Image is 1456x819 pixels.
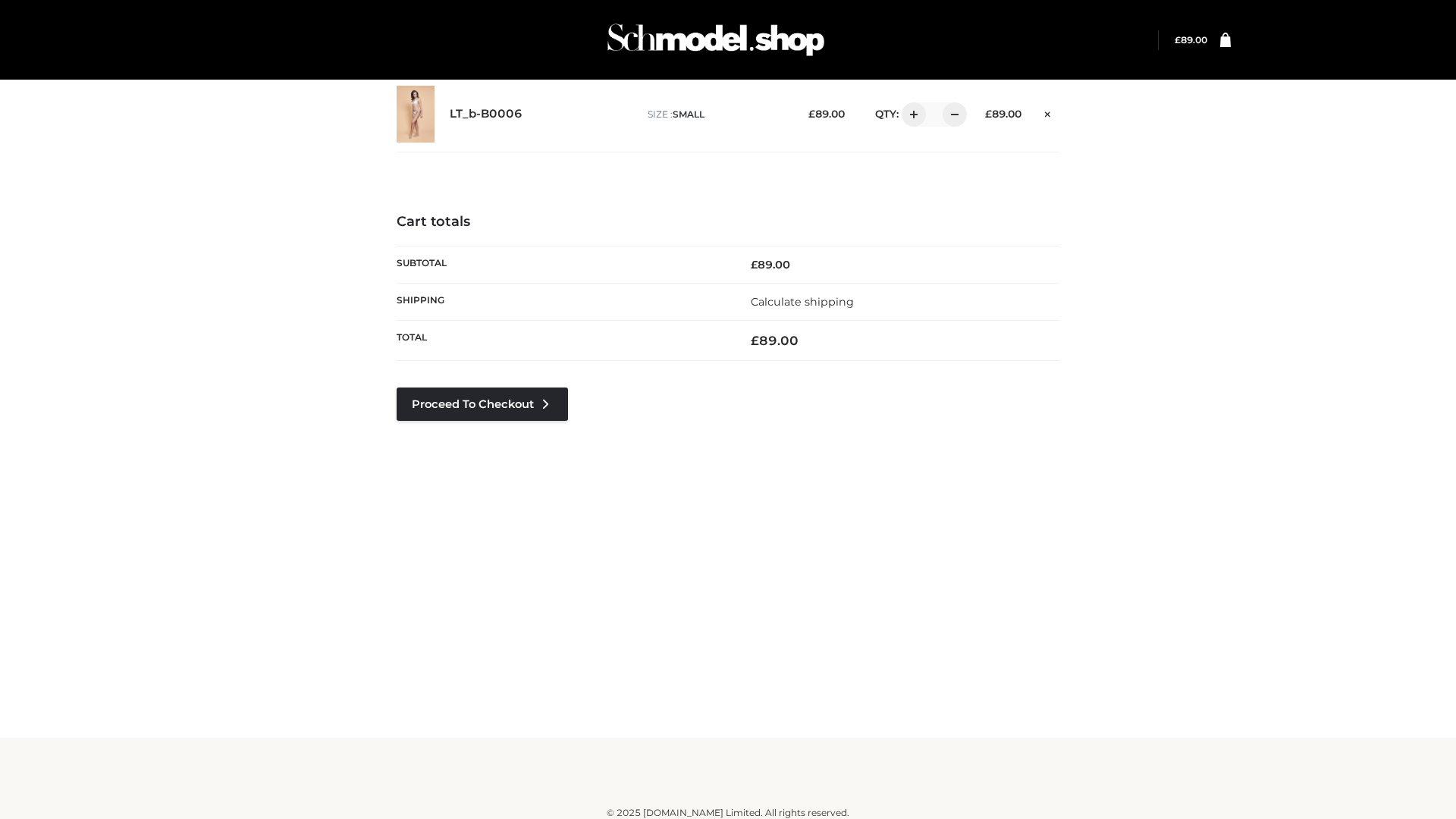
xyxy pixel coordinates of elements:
a: Proceed to Checkout [397,388,568,421]
th: Subtotal [397,246,728,283]
th: Shipping [397,283,728,320]
span: £ [1175,34,1181,45]
p: size : [648,108,785,121]
span: £ [751,258,758,271]
bdi: 89.00 [751,258,790,271]
bdi: 89.00 [808,108,845,120]
img: Schmodel Admin 964 [602,10,830,70]
bdi: 89.00 [1175,34,1207,45]
bdi: 89.00 [985,108,1021,120]
a: Calculate shipping [751,295,854,309]
div: QTY: [860,102,962,127]
th: Total [397,321,728,361]
span: £ [751,333,759,348]
bdi: 89.00 [751,333,799,348]
span: SMALL [673,108,704,120]
a: LT_b-B0006 [450,107,522,121]
span: £ [808,108,815,120]
a: Remove this item [1037,102,1059,122]
a: £89.00 [1175,34,1207,45]
h4: Cart totals [397,214,1059,231]
span: £ [985,108,992,120]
